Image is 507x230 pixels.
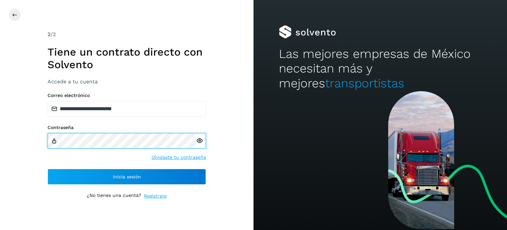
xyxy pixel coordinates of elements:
label: Correo electrónico [48,93,206,98]
span: 2 [48,31,51,37]
a: Regístrate [144,193,167,200]
h1: Tiene un contrato directo con Solvento [48,46,206,71]
label: Contraseña [48,125,206,130]
p: ¿No tienes una cuenta? [87,193,141,200]
a: Olvidaste tu contraseña [152,154,206,161]
h2: Las mejores empresas de México necesitan más y mejores [279,47,482,91]
span: transportistas [325,76,404,90]
h3: Accede a tu cuenta [48,78,206,85]
span: Inicia sesión [113,174,141,179]
div: /2 [48,30,206,38]
button: Inicia sesión [48,169,206,185]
